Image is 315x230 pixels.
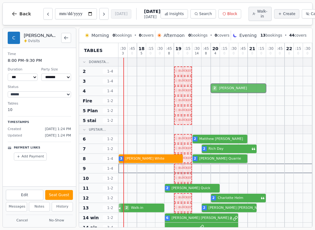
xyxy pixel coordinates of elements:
[141,52,142,55] span: 5
[45,127,71,132] span: [DATE] 1:24 PM
[83,78,86,84] span: 3
[277,47,283,50] span: : 45
[8,107,71,113] dd: 10
[83,136,86,142] span: 6
[83,156,86,162] span: 8
[113,33,132,38] span: bookings
[205,52,207,55] span: 8
[249,7,272,21] button: Walk-in
[252,147,255,151] svg: Customer message
[240,47,246,50] span: : 45
[198,156,246,161] span: [PERSON_NAME] Quarrie
[103,69,118,74] span: 1 - 4
[124,156,181,161] span: [PERSON_NAME] White
[40,217,73,224] button: No-Show
[168,52,170,55] span: 8
[83,117,96,124] span: 5 stai
[295,47,301,50] span: : 15
[251,52,253,55] span: 0
[306,52,308,55] span: 0
[188,33,191,38] span: 0
[260,33,282,38] span: bookings
[261,196,265,200] svg: Customer message
[190,9,216,18] button: Search
[166,47,172,50] span: : 45
[103,108,118,113] span: 1 - 2
[91,32,109,38] span: Morning
[8,101,71,106] dt: Tables
[83,68,86,74] span: 2
[129,47,135,50] span: : 45
[103,186,118,191] span: 1 - 2
[242,52,244,55] span: 0
[8,57,71,64] dd: 8:00 PM – 9:30 PM
[83,185,89,191] span: 11
[103,156,118,161] span: 1 - 4
[161,9,188,18] button: Insights
[8,52,71,57] dt: Time
[274,9,299,18] button: Create
[45,190,73,200] button: Seat Guest
[8,67,38,72] dt: Duration
[61,33,71,43] button: Back to bookings list
[186,52,188,55] span: 0
[83,165,86,172] span: 9
[170,186,218,191] span: [PERSON_NAME] Quick
[8,85,71,90] dt: Status
[41,67,71,72] dt: Party Size
[111,9,132,18] button: [DATE]
[24,32,58,38] h2: [PERSON_NAME]
[233,52,234,55] span: 0
[215,33,229,38] span: covers
[229,216,233,220] span: 2
[130,205,163,211] span: Walk-in
[194,156,196,161] span: 2
[83,215,99,221] span: 14 win
[268,47,273,50] span: : 30
[148,47,154,50] span: : 15
[269,52,271,55] span: 0
[8,127,21,132] span: Created
[195,52,199,55] span: 14
[83,175,89,181] span: 10
[124,205,129,211] span: 2
[188,33,207,38] span: bookings
[113,33,115,38] span: 0
[14,153,47,161] button: Add Payment
[283,11,295,16] span: Create
[83,205,89,211] span: 13
[194,137,196,142] span: 2
[120,156,122,161] span: 3
[6,217,38,224] button: Cancel
[170,216,229,221] span: [PERSON_NAME] [PERSON_NAME]
[169,11,184,16] span: Insights
[175,46,181,51] span: 19
[166,216,169,221] span: 6
[52,202,73,212] button: History
[297,52,299,55] span: 0
[103,89,118,93] span: 1 - 4
[279,52,281,55] span: 0
[185,47,190,50] span: : 15
[8,32,20,44] div: C
[207,205,266,211] span: [PERSON_NAME] [PERSON_NAME]
[83,98,92,104] span: Fire
[103,196,118,200] span: 1 - 2
[14,146,40,150] p: Payment Links
[164,32,185,38] span: Afternoon
[134,33,136,38] span: •
[286,46,292,51] span: 22
[8,120,71,125] p: Timestamps
[257,9,268,19] span: Walk-in
[207,146,251,152] span: Rich Day
[103,98,118,103] span: 1 - 2
[203,47,209,50] span: : 45
[221,47,227,50] span: : 15
[212,196,215,201] span: 2
[258,47,264,50] span: : 15
[289,33,306,38] span: covers
[29,202,50,212] button: Notes
[83,108,98,114] span: 5 Plan
[289,33,294,38] span: 44
[157,47,163,50] span: : 30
